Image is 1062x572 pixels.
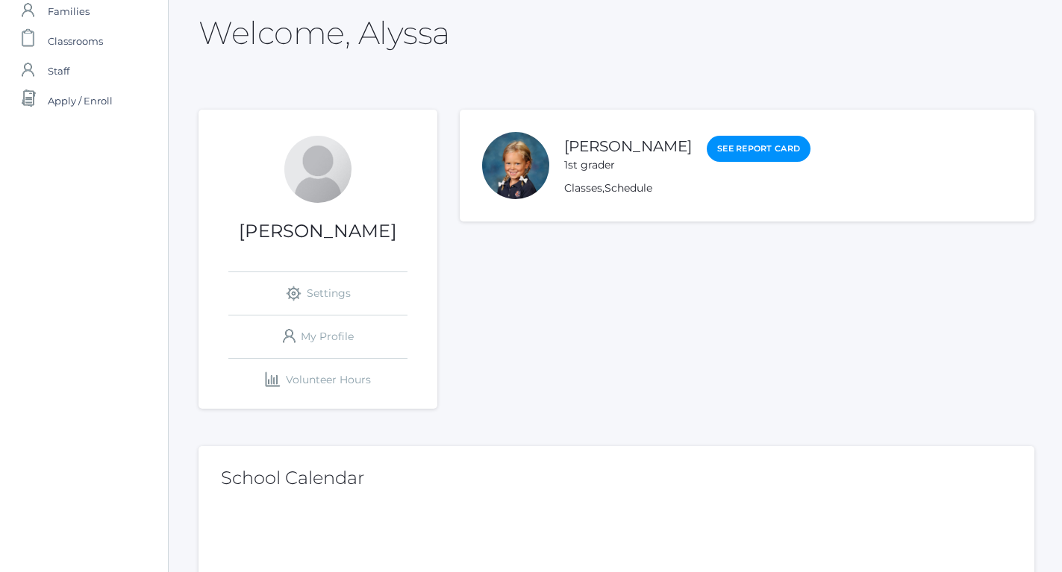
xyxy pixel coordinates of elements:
h1: [PERSON_NAME] [199,221,437,241]
div: 1st grader [564,157,692,173]
span: Apply / Enroll [48,86,113,116]
a: Classes [564,181,602,195]
a: [PERSON_NAME] [564,137,692,155]
h2: Welcome, Alyssa [199,16,450,50]
a: My Profile [228,315,407,358]
span: Staff [48,56,69,86]
h2: School Calendar [221,468,1012,488]
a: Settings [228,272,407,315]
div: Alyssa Pedrick [284,136,352,203]
a: Volunteer Hours [228,359,407,401]
div: , [564,180,810,196]
div: Emery Pedrick [482,132,549,199]
span: Classrooms [48,26,103,56]
a: Schedule [605,181,652,195]
a: See Report Card [707,136,810,162]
